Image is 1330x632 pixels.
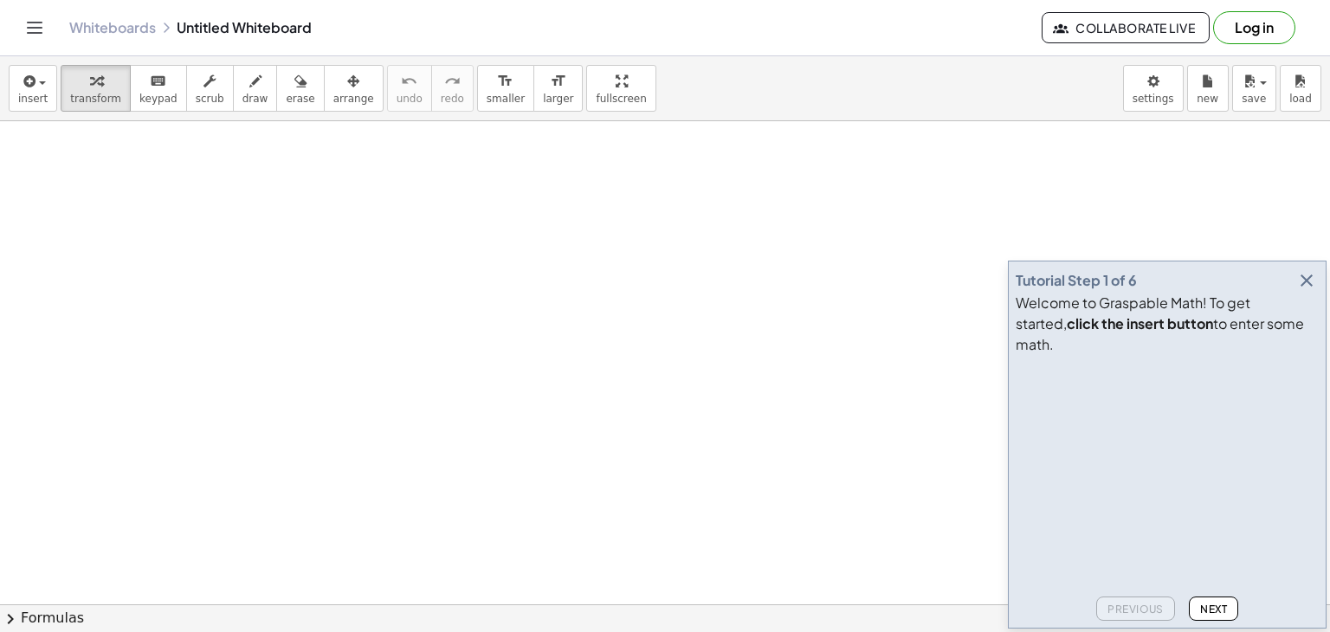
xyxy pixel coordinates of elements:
[1197,93,1218,105] span: new
[276,65,324,112] button: erase
[1187,65,1229,112] button: new
[1042,12,1210,43] button: Collaborate Live
[1189,597,1238,621] button: Next
[1133,93,1174,105] span: settings
[596,93,646,105] span: fullscreen
[286,93,314,105] span: erase
[61,65,131,112] button: transform
[186,65,234,112] button: scrub
[533,65,583,112] button: format_sizelarger
[242,93,268,105] span: draw
[69,19,156,36] a: Whiteboards
[401,71,417,92] i: undo
[18,93,48,105] span: insert
[1067,314,1213,332] b: click the insert button
[1213,11,1295,44] button: Log in
[1242,93,1266,105] span: save
[497,71,513,92] i: format_size
[550,71,566,92] i: format_size
[150,71,166,92] i: keyboard
[586,65,655,112] button: fullscreen
[477,65,534,112] button: format_sizesmaller
[9,65,57,112] button: insert
[130,65,187,112] button: keyboardkeypad
[70,93,121,105] span: transform
[1280,65,1321,112] button: load
[543,93,573,105] span: larger
[397,93,423,105] span: undo
[441,93,464,105] span: redo
[333,93,374,105] span: arrange
[1289,93,1312,105] span: load
[324,65,384,112] button: arrange
[1016,293,1319,355] div: Welcome to Graspable Math! To get started, to enter some math.
[1056,20,1195,35] span: Collaborate Live
[1200,603,1227,616] span: Next
[387,65,432,112] button: undoundo
[487,93,525,105] span: smaller
[1016,270,1137,291] div: Tutorial Step 1 of 6
[139,93,178,105] span: keypad
[21,14,48,42] button: Toggle navigation
[1123,65,1184,112] button: settings
[444,71,461,92] i: redo
[431,65,474,112] button: redoredo
[233,65,278,112] button: draw
[1232,65,1276,112] button: save
[196,93,224,105] span: scrub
